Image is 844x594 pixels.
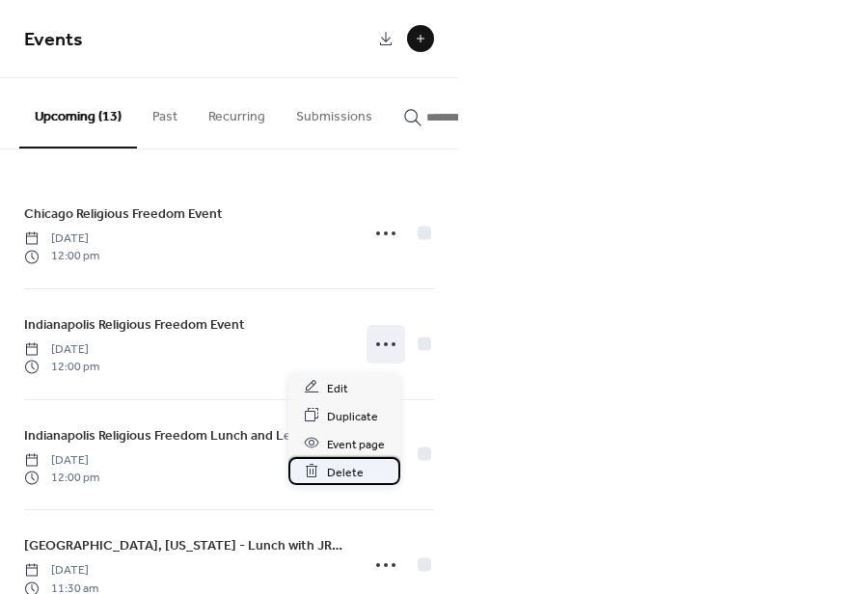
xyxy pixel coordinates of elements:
span: [DATE] [24,562,98,580]
a: [GEOGRAPHIC_DATA], [US_STATE] - Lunch with JRCLS Chapter [24,534,347,556]
span: Delete [327,462,364,482]
a: Indianapolis Religious Freedom Event [24,313,245,336]
span: [DATE] [24,451,99,469]
a: Indianapolis Religious Freedom Lunch and Learn [24,424,311,446]
span: 12:00 pm [24,469,99,486]
button: Past [137,78,193,147]
button: Recurring [193,78,281,147]
span: Chicago Religious Freedom Event [24,204,223,225]
button: Submissions [281,78,388,147]
span: [DATE] [24,340,99,358]
span: Events [24,21,83,59]
a: Chicago Religious Freedom Event [24,202,223,225]
button: Upcoming (13) [19,78,137,148]
span: Indianapolis Religious Freedom Event [24,314,245,335]
span: 12:00 pm [24,359,99,376]
span: Indianapolis Religious Freedom Lunch and Learn [24,425,311,445]
span: 12:00 pm [24,248,99,265]
span: Event page [327,434,385,454]
span: [GEOGRAPHIC_DATA], [US_STATE] - Lunch with JRCLS Chapter [24,536,347,556]
span: Edit [327,378,348,398]
span: [DATE] [24,230,99,248]
span: Duplicate [327,406,378,426]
